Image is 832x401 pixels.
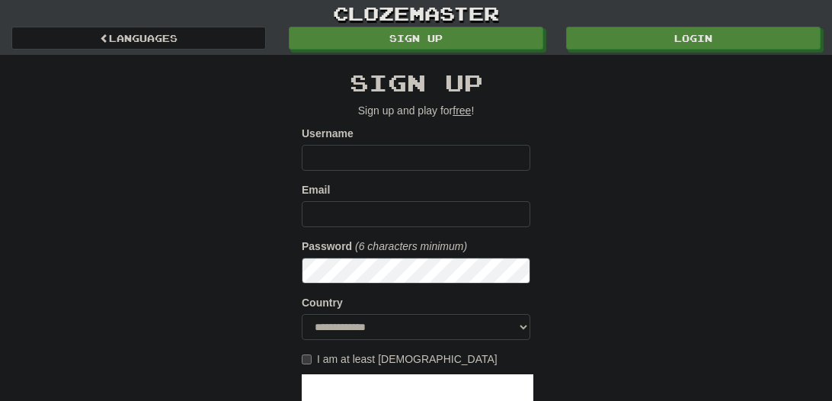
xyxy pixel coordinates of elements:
label: Username [302,126,354,141]
label: I am at least [DEMOGRAPHIC_DATA] [302,351,498,367]
label: Email [302,182,330,197]
a: Sign up [289,27,543,50]
h2: Sign up [302,70,530,95]
a: Languages [11,27,266,50]
em: (6 characters minimum) [355,240,467,252]
u: free [453,104,471,117]
p: Sign up and play for ! [302,103,530,118]
label: Password [302,239,352,254]
input: I am at least [DEMOGRAPHIC_DATA] [302,354,312,364]
a: Login [566,27,821,50]
label: Country [302,295,343,310]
